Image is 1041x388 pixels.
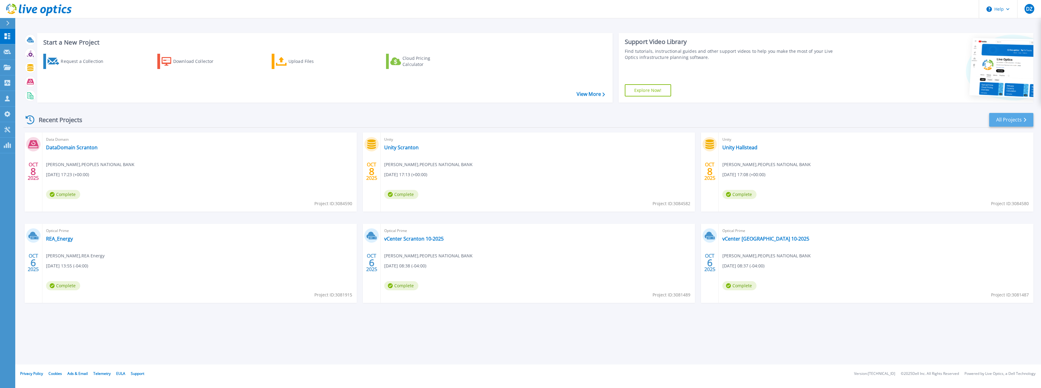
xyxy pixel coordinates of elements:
[722,190,757,199] span: Complete
[46,263,88,269] span: [DATE] 13:55 (-04:00)
[704,252,716,274] div: OCT 2025
[116,371,125,376] a: EULA
[704,160,716,183] div: OCT 2025
[386,54,454,69] a: Cloud Pricing Calculator
[384,190,418,199] span: Complete
[854,372,895,376] li: Version: [TECHNICAL_ID]
[964,372,1036,376] li: Powered by Live Optics, a Dell Technology
[314,292,352,298] span: Project ID: 3081915
[722,171,765,178] span: [DATE] 17:08 (+00:00)
[48,371,62,376] a: Cookies
[653,292,690,298] span: Project ID: 3081489
[707,260,713,265] span: 6
[384,161,473,168] span: [PERSON_NAME] , PEOPLES NATIONAL BANK
[901,372,959,376] li: © 2025 Dell Inc. All Rights Reserved
[46,252,105,259] span: [PERSON_NAME] , REA Energy
[46,236,73,242] a: REA_Energy
[402,55,451,67] div: Cloud Pricing Calculator
[384,236,444,242] a: vCenter Scranton 10-2025
[577,91,605,97] a: View More
[625,38,841,46] div: Support Video Library
[722,252,811,259] span: [PERSON_NAME] , PEOPLES NATIONAL BANK
[1026,6,1032,11] span: DZ
[30,169,36,174] span: 8
[722,144,757,150] a: Unity Hallstead
[384,263,426,269] span: [DATE] 08:38 (-04:00)
[366,160,377,183] div: OCT 2025
[43,54,111,69] a: Request a Collection
[46,190,80,199] span: Complete
[722,227,1029,234] span: Optical Prime
[369,260,374,265] span: 6
[991,292,1029,298] span: Project ID: 3081487
[131,371,144,376] a: Support
[384,136,691,143] span: Unity
[991,200,1029,207] span: Project ID: 3084580
[722,236,809,242] a: vCenter [GEOGRAPHIC_DATA] 10-2025
[157,54,225,69] a: Download Collector
[173,55,222,67] div: Download Collector
[653,200,690,207] span: Project ID: 3084582
[46,161,134,168] span: [PERSON_NAME] , PEOPLES NATIONAL BANK
[722,281,757,290] span: Complete
[722,263,764,269] span: [DATE] 08:37 (-04:00)
[722,161,811,168] span: [PERSON_NAME] , PEOPLES NATIONAL BANK
[625,84,671,96] a: Explore Now!
[384,252,473,259] span: [PERSON_NAME] , PEOPLES NATIONAL BANK
[27,252,39,274] div: OCT 2025
[46,227,353,234] span: Optical Prime
[707,169,713,174] span: 8
[23,112,91,127] div: Recent Projects
[46,171,89,178] span: [DATE] 17:23 (+00:00)
[384,171,427,178] span: [DATE] 17:13 (+00:00)
[366,252,377,274] div: OCT 2025
[46,136,353,143] span: Data Domain
[30,260,36,265] span: 6
[722,136,1029,143] span: Unity
[43,39,605,46] h3: Start a New Project
[46,281,80,290] span: Complete
[93,371,111,376] a: Telemetry
[61,55,109,67] div: Request a Collection
[384,144,419,150] a: Unity Scranton
[272,54,340,69] a: Upload Files
[46,144,98,150] a: DataDomain Scranton
[369,169,374,174] span: 8
[27,160,39,183] div: OCT 2025
[989,113,1033,127] a: All Projects
[384,227,691,234] span: Optical Prime
[67,371,88,376] a: Ads & Email
[288,55,337,67] div: Upload Files
[20,371,43,376] a: Privacy Policy
[314,200,352,207] span: Project ID: 3084590
[625,48,841,60] div: Find tutorials, instructional guides and other support videos to help you make the most of your L...
[384,281,418,290] span: Complete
